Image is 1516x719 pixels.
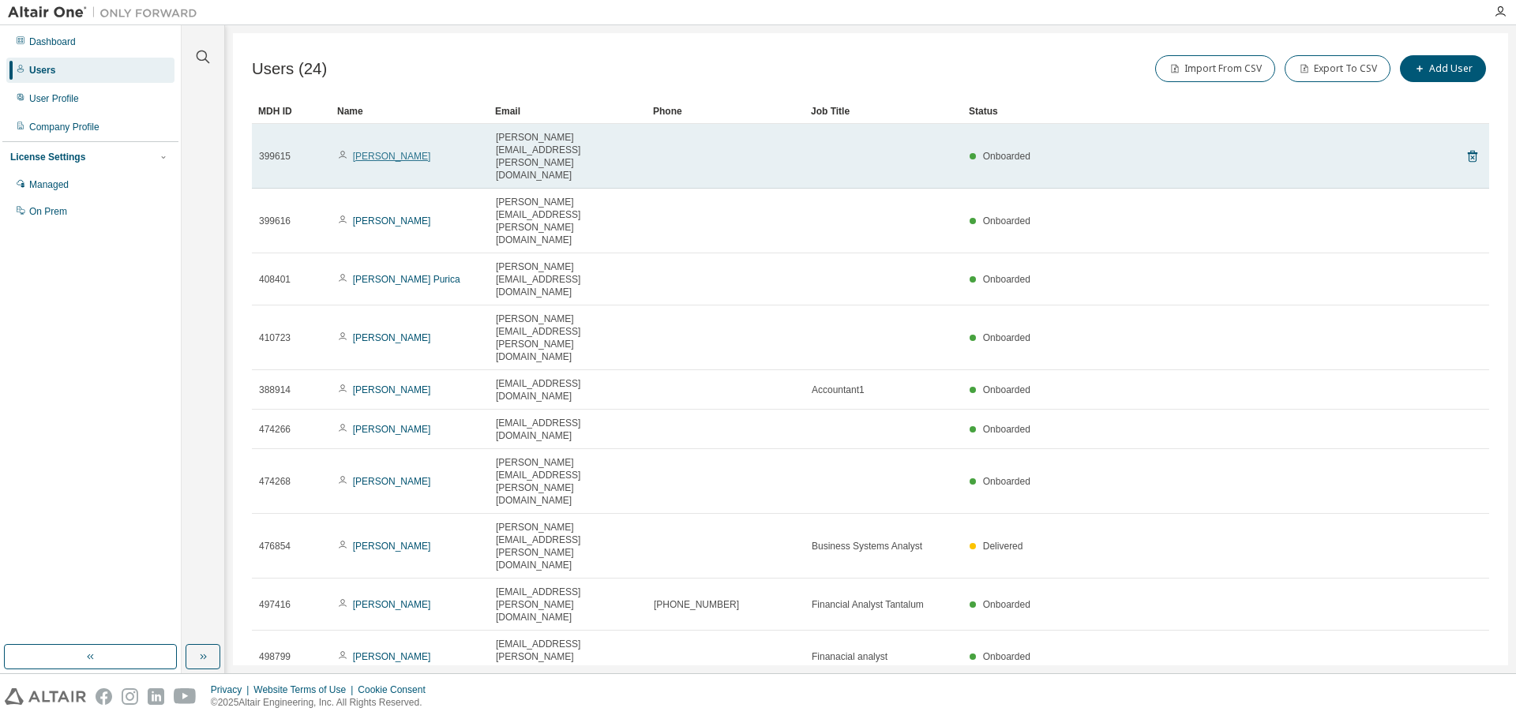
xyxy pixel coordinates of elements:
[812,598,924,611] span: Financial Analyst Tantalum
[983,384,1030,395] span: Onboarded
[353,215,431,227] a: [PERSON_NAME]
[174,688,197,705] img: youtube.svg
[812,650,887,663] span: Finanacial analyst
[983,599,1030,610] span: Onboarded
[496,586,640,624] span: [EMAIL_ADDRESS][PERSON_NAME][DOMAIN_NAME]
[496,196,640,246] span: [PERSON_NAME][EMAIL_ADDRESS][PERSON_NAME][DOMAIN_NAME]
[5,688,86,705] img: altair_logo.svg
[353,424,431,435] a: [PERSON_NAME]
[353,541,431,552] a: [PERSON_NAME]
[983,274,1030,285] span: Onboarded
[259,650,291,663] span: 498799
[983,424,1030,435] span: Onboarded
[654,598,739,611] span: [PHONE_NUMBER]
[252,60,327,78] span: Users (24)
[496,456,640,507] span: [PERSON_NAME][EMAIL_ADDRESS][PERSON_NAME][DOMAIN_NAME]
[259,150,291,163] span: 399615
[353,274,460,285] a: [PERSON_NAME] Purica
[496,131,640,182] span: [PERSON_NAME][EMAIL_ADDRESS][PERSON_NAME][DOMAIN_NAME]
[358,683,434,696] div: Cookie Consent
[259,273,291,286] span: 408401
[259,475,291,488] span: 474268
[259,384,291,396] span: 388914
[969,99,1407,124] div: Status
[211,683,253,696] div: Privacy
[496,417,640,442] span: [EMAIL_ADDRESS][DOMAIN_NAME]
[29,121,99,133] div: Company Profile
[495,99,640,124] div: Email
[496,377,640,403] span: [EMAIL_ADDRESS][DOMAIN_NAME]
[353,332,431,343] a: [PERSON_NAME]
[258,99,325,124] div: MDH ID
[259,331,291,344] span: 410723
[496,313,640,363] span: [PERSON_NAME][EMAIL_ADDRESS][PERSON_NAME][DOMAIN_NAME]
[353,651,431,662] a: [PERSON_NAME]
[29,64,55,77] div: Users
[29,205,67,218] div: On Prem
[259,598,291,611] span: 497416
[811,99,956,124] div: Job Title
[353,151,431,162] a: [PERSON_NAME]
[1400,55,1486,82] button: Add User
[211,696,435,710] p: © 2025 Altair Engineering, Inc. All Rights Reserved.
[496,638,640,676] span: [EMAIL_ADDRESS][PERSON_NAME][DOMAIN_NAME]
[259,540,291,552] span: 476854
[29,36,76,48] div: Dashboard
[983,541,1023,552] span: Delivered
[8,5,205,21] img: Altair One
[259,423,291,436] span: 474266
[496,521,640,571] span: [PERSON_NAME][EMAIL_ADDRESS][PERSON_NAME][DOMAIN_NAME]
[10,151,85,163] div: License Settings
[983,151,1030,162] span: Onboarded
[353,476,431,487] a: [PERSON_NAME]
[1285,55,1390,82] button: Export To CSV
[253,683,358,696] div: Website Terms of Use
[353,599,431,610] a: [PERSON_NAME]
[122,688,138,705] img: instagram.svg
[259,215,291,227] span: 399616
[983,215,1030,227] span: Onboarded
[983,651,1030,662] span: Onboarded
[812,384,865,396] span: Accountant1
[1155,55,1275,82] button: Import From CSV
[96,688,112,705] img: facebook.svg
[353,384,431,395] a: [PERSON_NAME]
[653,99,798,124] div: Phone
[148,688,164,705] img: linkedin.svg
[983,332,1030,343] span: Onboarded
[496,260,640,298] span: [PERSON_NAME][EMAIL_ADDRESS][DOMAIN_NAME]
[337,99,482,124] div: Name
[812,540,922,552] span: Business Systems Analyst
[29,178,69,191] div: Managed
[983,476,1030,487] span: Onboarded
[29,92,79,105] div: User Profile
